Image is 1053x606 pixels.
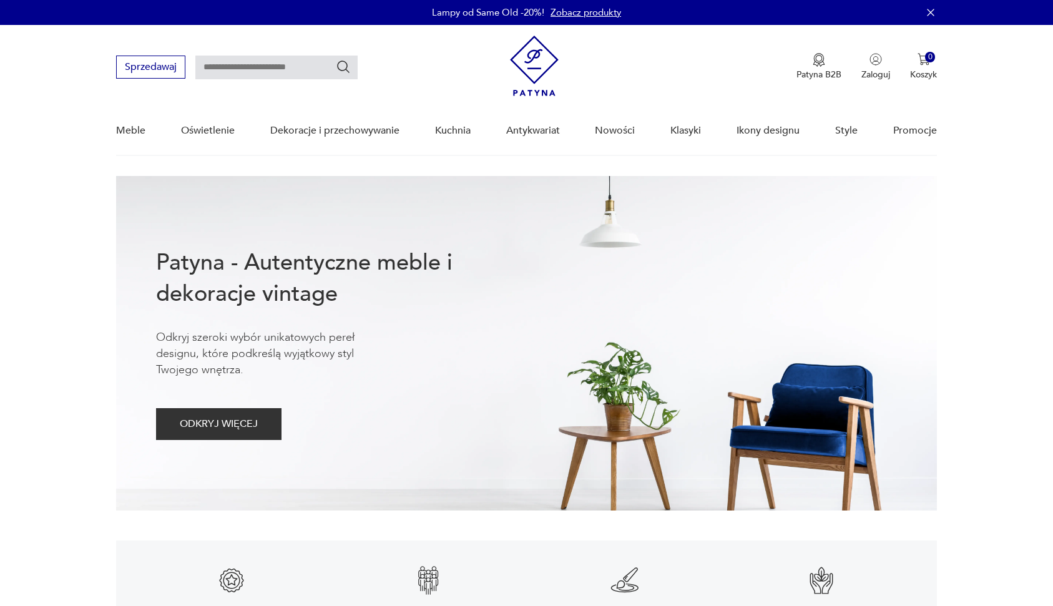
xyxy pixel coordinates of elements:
h1: Patyna - Autentyczne meble i dekoracje vintage [156,247,493,310]
p: Koszyk [910,69,937,81]
img: Ikona koszyka [918,53,930,66]
button: Szukaj [336,59,351,74]
a: Klasyki [670,107,701,155]
div: 0 [925,52,936,62]
a: Oświetlenie [181,107,235,155]
a: Style [835,107,858,155]
img: Ikona medalu [813,53,825,67]
button: Zaloguj [861,53,890,81]
a: Antykwariat [506,107,560,155]
a: ODKRYJ WIĘCEJ [156,421,282,429]
a: Sprzedawaj [116,64,185,72]
a: Meble [116,107,145,155]
p: Patyna B2B [796,69,841,81]
img: Patyna - sklep z meblami i dekoracjami vintage [510,36,559,96]
a: Dekoracje i przechowywanie [270,107,399,155]
a: Zobacz produkty [551,6,621,19]
p: Lampy od Same Old -20%! [432,6,544,19]
a: Ikona medaluPatyna B2B [796,53,841,81]
button: 0Koszyk [910,53,937,81]
button: Sprzedawaj [116,56,185,79]
img: Znak gwarancji jakości [413,565,443,595]
img: Znak gwarancji jakości [217,565,247,595]
a: Nowości [595,107,635,155]
button: Patyna B2B [796,53,841,81]
img: Znak gwarancji jakości [806,565,836,595]
img: Znak gwarancji jakości [610,565,640,595]
a: Kuchnia [435,107,471,155]
a: Promocje [893,107,937,155]
button: ODKRYJ WIĘCEJ [156,408,282,440]
a: Ikony designu [737,107,800,155]
p: Zaloguj [861,69,890,81]
img: Ikonka użytkownika [869,53,882,66]
p: Odkryj szeroki wybór unikatowych pereł designu, które podkreślą wyjątkowy styl Twojego wnętrza. [156,330,393,378]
